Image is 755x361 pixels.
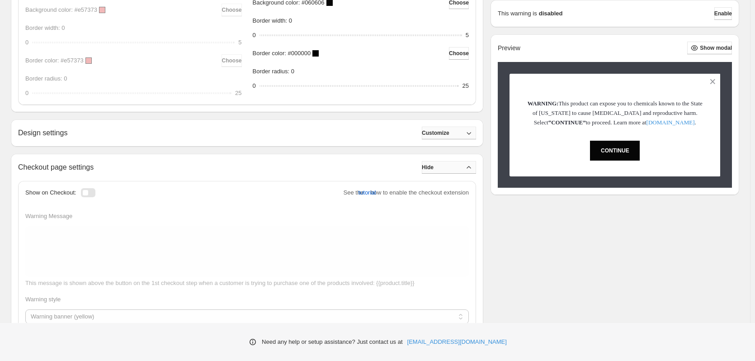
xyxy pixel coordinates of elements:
[422,127,476,139] button: Customize
[466,31,469,40] div: 5
[590,141,640,161] button: CONTINUE
[18,128,67,137] h2: Design settings
[462,81,469,90] div: 25
[358,185,376,200] button: tutorial
[253,17,292,24] span: Border width: 0
[498,44,520,52] h2: Preview
[4,7,453,15] body: Rich Text Area. Press ALT-0 for help.
[498,9,537,18] p: This warning is
[695,119,696,126] span: .
[253,32,256,38] span: 0
[449,50,469,57] span: Choose
[344,188,469,197] p: See the how to enable the checkout extension
[253,68,295,75] span: Border radius: 0
[539,9,563,18] strong: disabled
[422,129,449,137] span: Customize
[714,10,732,17] span: Enable
[528,100,559,107] strong: WARNING:
[253,49,311,58] p: Border color: #000000
[25,188,76,197] p: Show on Checkout:
[687,42,732,54] button: Show modal
[700,44,732,52] span: Show modal
[407,337,507,347] a: [EMAIL_ADDRESS][DOMAIN_NAME]
[253,82,256,89] span: 0
[548,119,586,126] strong: “CONTINUE”
[449,47,469,60] button: Choose
[714,7,732,20] button: Enable
[533,100,703,126] span: This product can expose you to chemicals known to the State of [US_STATE] to cause [MEDICAL_DATA]...
[358,188,376,197] span: tutorial
[18,163,94,171] h2: Checkout page settings
[422,164,434,171] span: Hide
[422,161,476,174] button: Hide
[586,119,646,126] span: to proceed. Learn more at
[646,119,695,126] a: [DOMAIN_NAME]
